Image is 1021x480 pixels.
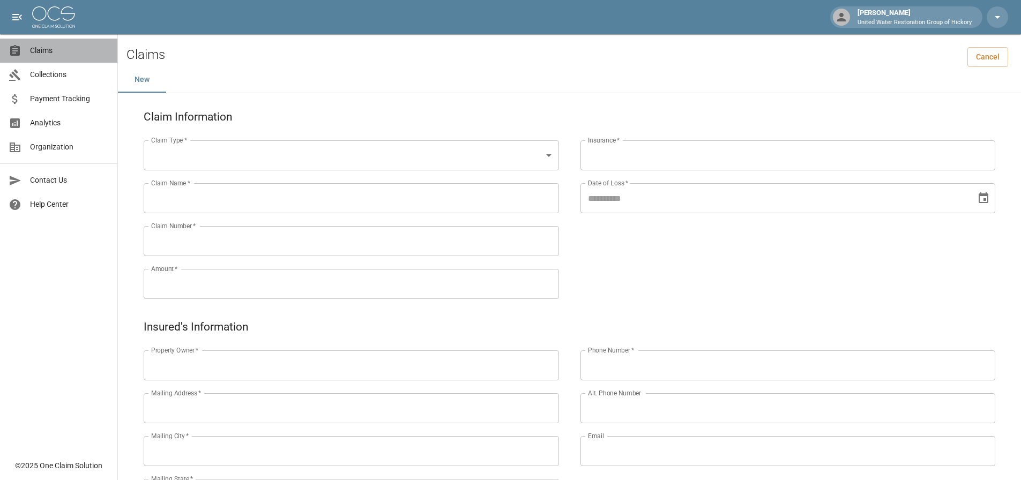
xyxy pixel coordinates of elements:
span: Collections [30,69,109,80]
a: Cancel [967,47,1008,67]
span: Contact Us [30,175,109,186]
label: Mailing Address [151,388,201,397]
span: Help Center [30,199,109,210]
button: New [118,67,166,93]
label: Property Owner [151,346,199,355]
div: dynamic tabs [118,67,1021,93]
p: United Water Restoration Group of Hickory [858,18,972,27]
label: Email [588,431,604,440]
button: open drawer [6,6,28,28]
label: Claim Number [151,221,196,230]
button: Choose date [973,187,994,209]
label: Phone Number [588,346,634,355]
label: Claim Name [151,178,190,187]
img: ocs-logo-white-transparent.png [32,6,75,28]
span: Payment Tracking [30,93,109,104]
label: Alt. Phone Number [588,388,641,397]
label: Date of Loss [588,178,628,187]
label: Insurance [588,136,620,145]
span: Analytics [30,117,109,129]
label: Amount [151,264,178,273]
h2: Claims [126,47,165,63]
label: Claim Type [151,136,187,145]
span: Claims [30,45,109,56]
div: © 2025 One Claim Solution [15,460,102,471]
span: Organization [30,141,109,153]
label: Mailing City [151,431,189,440]
div: [PERSON_NAME] [853,7,976,27]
